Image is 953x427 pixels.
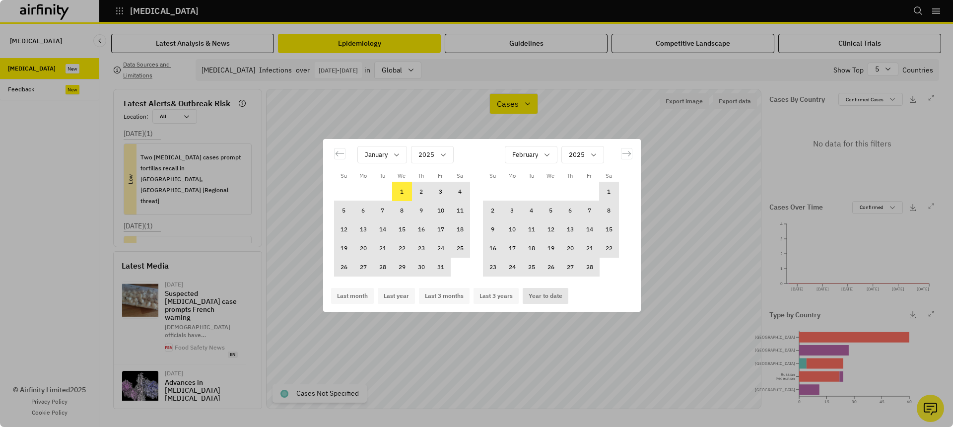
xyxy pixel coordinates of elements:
[392,182,411,201] td: Selected as start date. Wednesday, January 1, 2025
[483,239,502,258] td: Selected. Sunday, February 16, 2025
[353,220,373,239] td: Selected. Monday, January 13, 2025
[323,139,643,288] div: Calendar
[431,182,450,201] td: Selected. Friday, January 3, 2025
[560,258,580,277] td: Selected. Thursday, February 27, 2025
[522,258,541,277] td: Selected. Tuesday, February 25, 2025
[353,258,373,277] td: Selected. Monday, January 27, 2025
[378,288,415,304] button: Last year
[373,258,392,277] td: Selected. Tuesday, January 28, 2025
[541,239,560,258] td: Selected. Wednesday, February 19, 2025
[411,239,431,258] td: Selected. Thursday, January 23, 2025
[392,201,411,220] td: Selected. Wednesday, January 8, 2025
[541,258,560,277] td: Selected. Wednesday, February 26, 2025
[502,239,522,258] td: Selected. Monday, February 17, 2025
[392,239,411,258] td: Selected. Wednesday, January 22, 2025
[450,239,470,258] td: Selected. Saturday, January 25, 2025
[334,239,353,258] td: Selected. Sunday, January 19, 2025
[621,148,632,159] div: Move forward to switch to the next month.
[411,201,431,220] td: Selected. Thursday, January 9, 2025
[599,239,618,258] td: Selected. Saturday, February 22, 2025
[502,258,522,277] td: Selected. Monday, February 24, 2025
[334,220,353,239] td: Selected. Sunday, January 12, 2025
[580,201,599,220] td: Selected. Friday, February 7, 2025
[599,201,618,220] td: Selected. Saturday, February 8, 2025
[334,258,353,277] td: Selected. Sunday, January 26, 2025
[474,288,519,304] button: Last 3 years
[522,220,541,239] td: Selected. Tuesday, February 11, 2025
[334,201,353,220] td: Selected. Sunday, January 5, 2025
[431,239,450,258] td: Selected. Friday, January 24, 2025
[450,182,470,201] td: Selected. Saturday, January 4, 2025
[502,201,522,220] td: Selected. Monday, February 3, 2025
[373,239,392,258] td: Selected. Tuesday, January 21, 2025
[431,258,450,277] td: Selected. Friday, January 31, 2025
[450,220,470,239] td: Selected. Saturday, January 18, 2025
[523,288,568,304] button: Year to date
[541,220,560,239] td: Selected. Wednesday, February 12, 2025
[522,201,541,220] td: Selected. Tuesday, February 4, 2025
[483,201,502,220] td: Selected. Sunday, February 2, 2025
[411,220,431,239] td: Selected. Thursday, January 16, 2025
[392,220,411,239] td: Selected. Wednesday, January 15, 2025
[599,220,618,239] td: Selected. Saturday, February 15, 2025
[580,239,599,258] td: Selected. Friday, February 21, 2025
[522,239,541,258] td: Selected. Tuesday, February 18, 2025
[373,201,392,220] td: Selected. Tuesday, January 7, 2025
[483,258,502,277] td: Selected. Sunday, February 23, 2025
[580,220,599,239] td: Selected. Friday, February 14, 2025
[560,239,580,258] td: Selected. Thursday, February 20, 2025
[334,148,345,159] div: Move backward to switch to the previous month.
[419,288,470,304] button: Last 3 months
[373,220,392,239] td: Selected. Tuesday, January 14, 2025
[411,258,431,277] td: Selected. Thursday, January 30, 2025
[483,220,502,239] td: Selected. Sunday, February 9, 2025
[353,239,373,258] td: Selected. Monday, January 20, 2025
[560,220,580,239] td: Selected. Thursday, February 13, 2025
[392,258,411,277] td: Selected. Wednesday, January 29, 2025
[450,201,470,220] td: Selected. Saturday, January 11, 2025
[560,201,580,220] td: Selected. Thursday, February 6, 2025
[502,220,522,239] td: Selected. Monday, February 10, 2025
[580,258,599,277] td: Selected. Friday, February 28, 2025
[331,288,374,304] button: Last month
[411,182,431,201] td: Selected. Thursday, January 2, 2025
[431,220,450,239] td: Selected. Friday, January 17, 2025
[431,201,450,220] td: Selected. Friday, January 10, 2025
[541,201,560,220] td: Selected. Wednesday, February 5, 2025
[353,201,373,220] td: Selected. Monday, January 6, 2025
[599,182,618,201] td: Selected. Saturday, February 1, 2025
